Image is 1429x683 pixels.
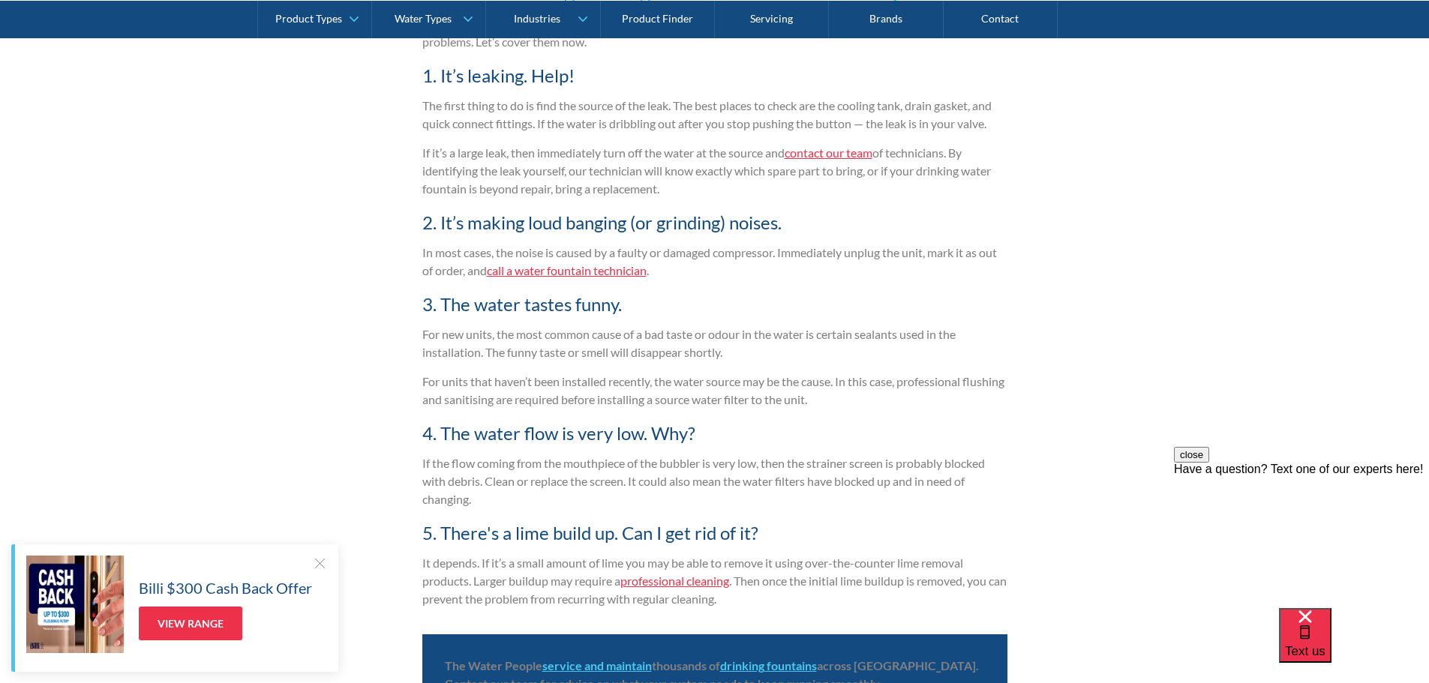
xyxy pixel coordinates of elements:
a: professional cleaning [620,574,729,588]
h4: 5. There's a lime build up. Can I get rid of it? [422,520,1007,547]
iframe: podium webchat widget bubble [1279,608,1429,683]
h4: 1. It’s leaking. Help! [422,62,1007,89]
iframe: podium webchat widget prompt [1174,447,1429,627]
a: service and maintain [542,658,652,673]
div: Water Types [395,12,452,25]
div: Industries [514,12,560,25]
strong: thousands of [652,658,720,673]
h4: 2. It’s making loud banging (or grinding) noises. [422,209,1007,236]
h5: Billi $300 Cash Back Offer [139,577,312,599]
p: In most cases, the noise is caused by a faulty or damaged compressor. Immediately unplug the unit... [422,244,1007,280]
p: If it’s a large leak, then immediately turn off the water at the source and of technicians. By id... [422,144,1007,198]
a: drinking fountains [720,658,817,673]
a: call a water fountain technician [487,263,647,277]
a: contact our team [785,145,872,160]
p: The first thing to do is find the source of the leak. The best places to check are the cooling ta... [422,97,1007,133]
img: Billi $300 Cash Back Offer [26,556,124,653]
p: For new units, the most common cause of a bad taste or odour in the water is certain sealants use... [422,325,1007,361]
strong: The Water People [445,658,542,673]
p: For units that haven’t been installed recently, the water source may be the cause. In this case, ... [422,373,1007,409]
div: Product Types [275,12,342,25]
h4: 4. The water flow is very low. Why? [422,420,1007,447]
a: View Range [139,607,242,640]
h4: 3. The water tastes funny. [422,291,1007,318]
p: If the flow coming from the mouthpiece of the bubbler is very low, then the strainer screen is pr... [422,454,1007,508]
p: It depends. If it’s a small amount of lime you may be able to remove it using over-the-counter li... [422,554,1007,608]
